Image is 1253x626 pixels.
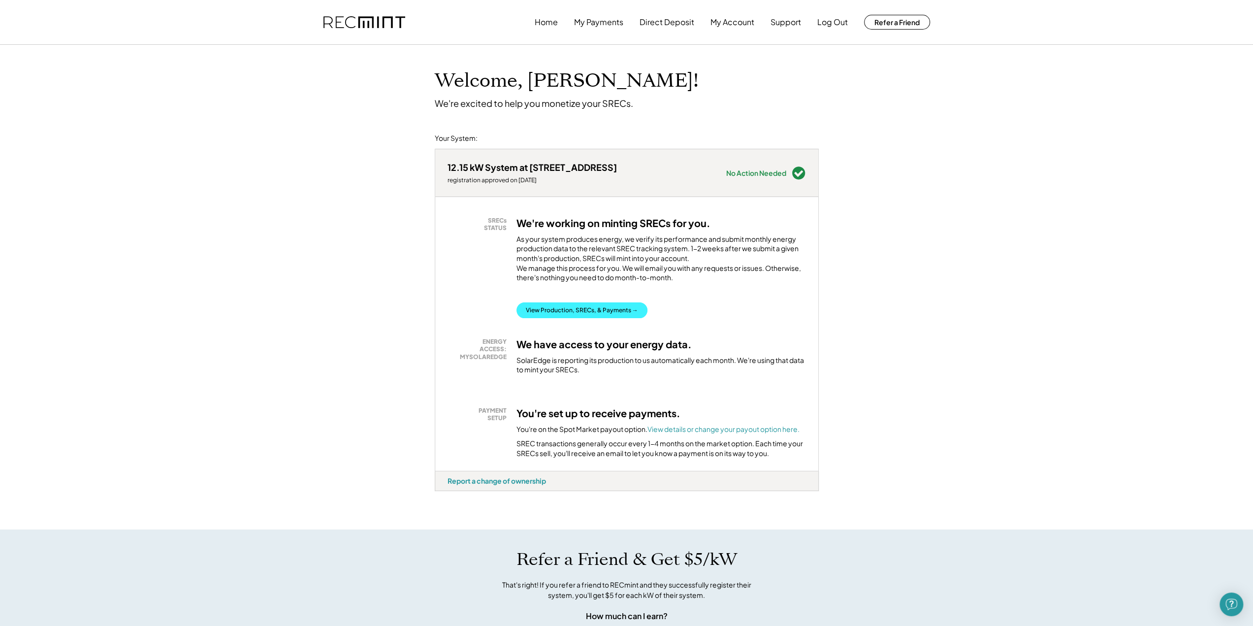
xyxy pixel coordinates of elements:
[448,476,546,485] div: Report a change of ownership
[1220,593,1243,616] div: Open Intercom Messenger
[452,407,507,422] div: PAYMENT SETUP
[491,580,762,600] div: That's right! If you refer a friend to RECmint and they successfully register their system, you'l...
[864,15,930,30] button: Refer a Friend
[323,16,405,29] img: recmint-logotype%403x.png
[448,162,617,173] div: 12.15 kW System at [STREET_ADDRESS]
[448,176,617,184] div: registration approved on [DATE]
[710,12,754,32] button: My Account
[516,407,680,420] h3: You're set up to receive payments.
[435,69,699,93] h1: Welcome, [PERSON_NAME]!
[516,338,692,351] h3: We have access to your energy data.
[435,98,633,109] div: We're excited to help you monetize your SRECs.
[435,491,469,495] div: nxvb8eci - VA Distributed
[516,234,806,288] div: As your system produces energy, we verify its performance and submit monthly energy production da...
[452,338,507,361] div: ENERGY ACCESS: MYSOLAREDGE
[817,12,848,32] button: Log Out
[435,133,478,143] div: Your System:
[535,12,558,32] button: Home
[771,12,801,32] button: Support
[516,439,806,458] div: SREC transactions generally occur every 1-4 months on the market option. Each time your SRECs sel...
[516,356,806,375] div: SolarEdge is reporting its production to us automatically each month. We're using that data to mi...
[726,169,786,176] div: No Action Needed
[516,302,647,318] button: View Production, SRECs, & Payments →
[452,217,507,232] div: SRECs STATUS
[574,12,623,32] button: My Payments
[516,549,737,570] h1: Refer a Friend & Get $5/kW
[586,610,668,622] div: How much can I earn?
[647,425,800,433] a: View details or change your payout option here.
[640,12,694,32] button: Direct Deposit
[516,425,800,434] div: You're on the Spot Market payout option.
[516,217,710,230] h3: We're working on minting SRECs for you.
